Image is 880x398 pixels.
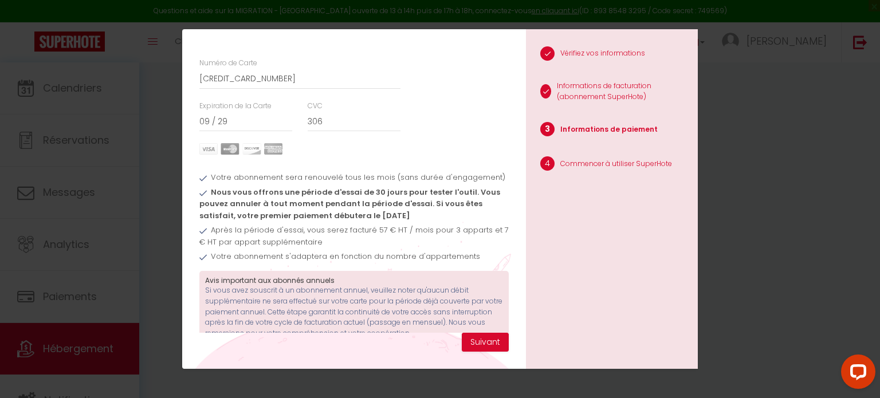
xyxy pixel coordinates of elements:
[199,111,293,132] input: MM/YY
[526,116,698,145] li: Informations de paiement
[308,101,323,112] label: CVC
[211,251,480,262] span: Votre abonnement s'adaptera en fonction du nombre d'appartements
[211,172,505,183] span: Votre abonnement sera renouvelé tous les mois (sans durée d'engagement)
[199,224,509,247] span: Après la période d'essai, vous serez facturé 57 € HT / mois pour 3 apparts et 7 € HT par appart s...
[199,101,272,112] label: Expiration de la Carte
[526,41,698,69] li: Vérifiez vos informations
[205,277,503,285] h3: Avis important aux abonnés annuels
[526,75,698,111] li: Informations de facturation (abonnement SuperHote)
[540,156,555,171] span: 4
[540,122,555,136] span: 3
[199,143,282,155] img: carts.png
[199,187,500,221] span: Nous vous offrons une période d'essai de 30 jours pour tester l'outil. Vous pouvez annuler à tout...
[526,151,698,179] li: Commencer à utiliser SuperHote
[462,333,509,352] button: Suivant
[832,350,880,398] iframe: LiveChat chat widget
[199,69,400,89] input: 0000 0000 0000 0000
[199,58,257,69] label: Numéro de Carte
[205,285,503,339] p: Si vous avez souscrit à un abonnement annuel, veuillez noter qu'aucun débit supplémentaire ne ser...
